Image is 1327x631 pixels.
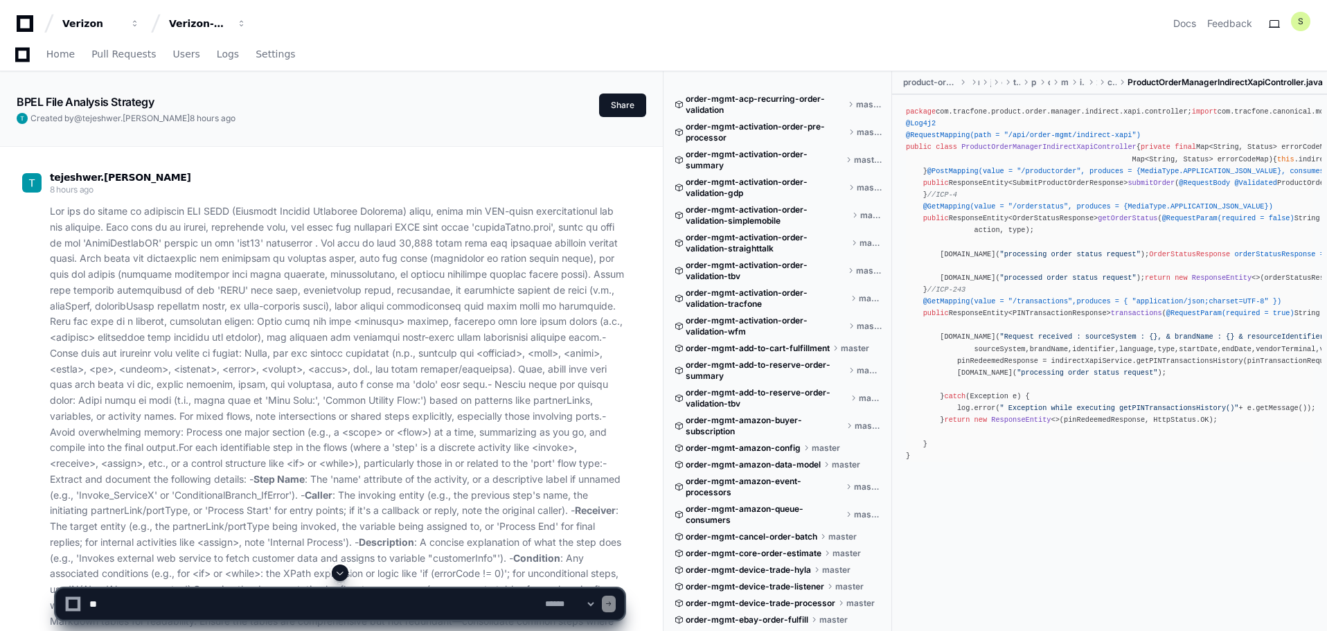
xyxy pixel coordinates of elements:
[1098,214,1157,222] span: getOrderStatus
[961,143,1137,151] span: ProductOrderManagerIndirectXapiController
[62,17,122,30] div: Verizon
[686,121,846,143] span: order-mgmt-activation-order-pre-processor
[923,297,1281,305] span: @GetMapping(value = "/transactions",produces = { "application/json;charset=UTF-8" })
[30,113,235,124] span: Created by
[1000,250,1141,258] span: "processing order status request"
[1107,77,1116,88] span: controller
[686,94,845,116] span: order-mgmt-acp-recurring-order-validation
[686,415,844,437] span: order-mgmt-amazon-buyer-subscription
[832,459,860,470] span: master
[686,343,830,354] span: order-mgmt-add-to-cart-fulfillment
[1291,12,1310,31] button: S
[936,143,957,151] span: class
[1048,77,1050,88] span: order
[57,11,145,36] button: Verizon
[927,190,957,199] span: //ICP-4
[1000,274,1137,282] span: "processed order status request"
[1298,16,1303,27] h1: S
[686,232,848,254] span: order-mgmt-activation-order-validation-straighttalk
[686,359,846,382] span: order-mgmt-add-to-reserve-order-summary
[860,210,882,221] span: master
[17,113,28,124] img: ACg8ocL-P3SnoSMinE6cJ4KuvimZdrZkjavFcOgZl8SznIp-YIbKyw=s96-c
[1192,107,1218,116] span: import
[1162,214,1294,222] span: @RequestParam(required = false)
[46,39,75,71] a: Home
[1175,143,1196,151] span: final
[305,489,332,501] strong: Caller
[217,50,239,58] span: Logs
[1234,179,1277,187] span: @Validated
[1013,77,1020,88] span: tracfone
[856,99,882,110] span: master
[256,50,295,58] span: Settings
[256,39,295,71] a: Settings
[686,260,845,282] span: order-mgmt-activation-order-validation-tbv
[1061,77,1069,88] span: manager
[513,552,560,564] strong: Condition
[686,548,821,559] span: order-mgmt-core-order-estimate
[359,536,414,548] strong: Description
[828,531,857,542] span: master
[812,443,840,454] span: master
[855,420,882,432] span: master
[857,182,882,193] span: master
[857,127,882,138] span: master
[906,119,936,127] span: @Log4j2
[686,387,848,409] span: order-mgmt-add-to-reserve-order-validation-tbv
[173,39,200,71] a: Users
[859,393,882,404] span: master
[859,293,882,304] span: master
[854,154,882,166] span: master
[903,77,957,88] span: product-order-manager-indirect-xapi
[927,285,965,294] span: //ICP-243
[906,131,1141,139] span: @RequestMapping(path = "/api/order-mgmt/indirect-xapi")
[91,39,156,71] a: Pull Requests
[169,17,229,30] div: Verizon-Clarify-Order-Management
[857,365,882,376] span: master
[686,149,843,171] span: order-mgmt-activation-order-summary
[854,509,882,520] span: master
[686,476,843,498] span: order-mgmt-amazon-event-processors
[82,113,190,123] span: tejeshwer.[PERSON_NAME]
[1283,585,1320,623] iframe: Open customer support
[1207,17,1252,30] button: Feedback
[1234,250,1315,258] span: orderStatusResponse
[74,113,82,123] span: @
[856,265,882,276] span: master
[1175,274,1187,282] span: new
[1166,309,1294,317] span: @RequestParam(required = true)
[50,184,93,195] span: 8 hours ago
[22,173,42,193] img: ACg8ocL-P3SnoSMinE6cJ4KuvimZdrZkjavFcOgZl8SznIp-YIbKyw=s96-c
[1141,143,1170,151] span: private
[832,548,861,559] span: master
[163,11,252,36] button: Verizon-Clarify-Order-Management
[1179,179,1230,187] span: @RequestBody
[17,95,154,109] app-text-character-animate: BPEL File Analysis Strategy
[686,287,848,310] span: order-mgmt-activation-order-validation-tracfone
[599,94,646,117] button: Share
[173,50,200,58] span: Users
[923,309,949,317] span: public
[686,443,801,454] span: order-mgmt-amazon-config
[1111,309,1162,317] span: transactions
[1001,77,1002,88] span: com
[1277,155,1294,163] span: this
[1128,77,1323,88] span: ProductOrderManagerIndirectXapiController.java
[686,531,817,542] span: order-mgmt-cancel-order-batch
[944,416,970,424] span: return
[1031,77,1037,88] span: product
[46,50,75,58] span: Home
[1000,404,1239,412] span: " Exception while executing getPINTransactionsHistory()"
[1128,179,1175,187] span: submitOrder
[1080,77,1085,88] span: indirect
[1017,368,1157,377] span: "processing order status request"
[1145,274,1170,282] span: return
[974,416,987,424] span: new
[906,107,936,116] span: package
[253,473,305,485] strong: Step Name
[686,315,846,337] span: order-mgmt-activation-order-validation-wfm
[854,481,882,492] span: master
[860,238,882,249] span: master
[91,50,156,58] span: Pull Requests
[686,177,846,199] span: order-mgmt-activation-order-validation-gdp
